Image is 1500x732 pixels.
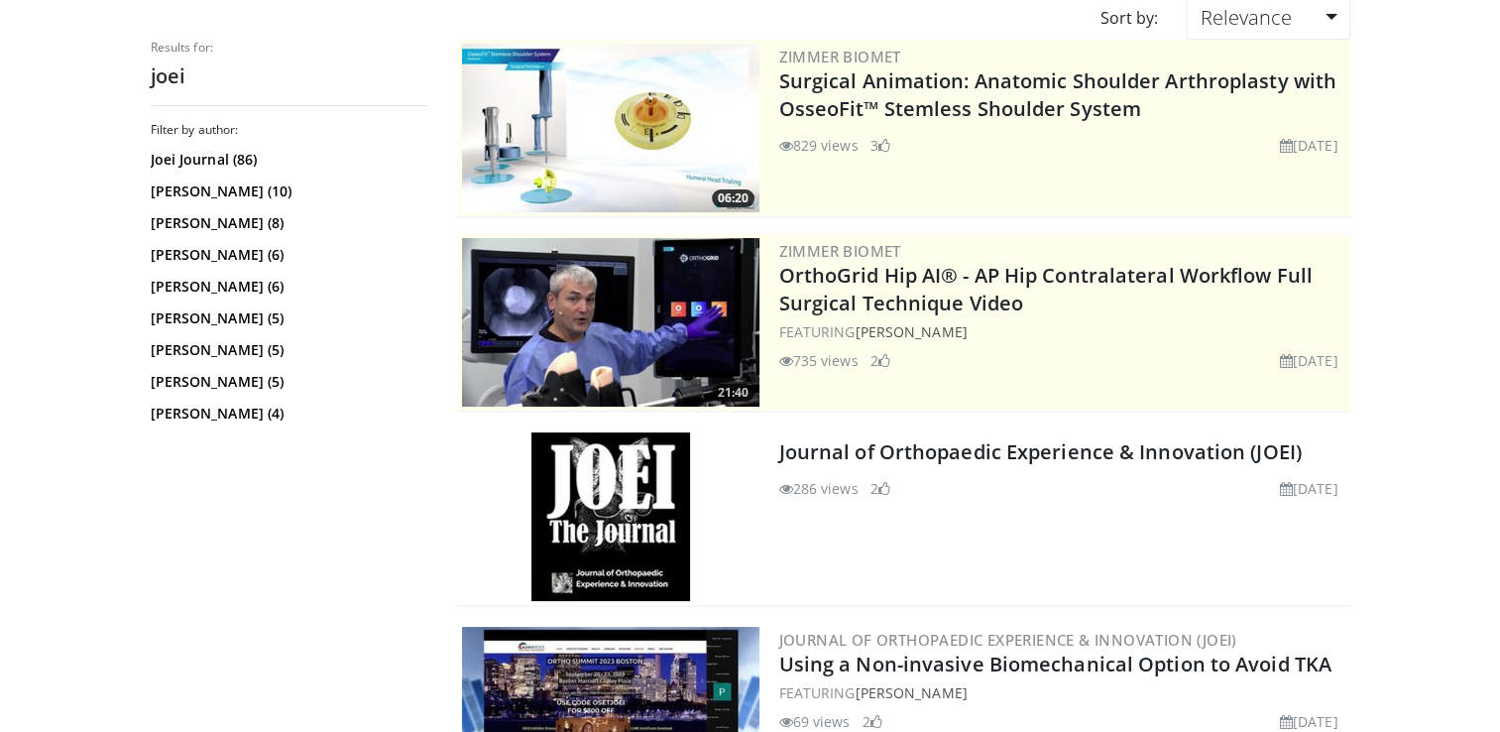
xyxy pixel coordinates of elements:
li: 2 [870,350,890,371]
div: FEATURING [779,682,1346,703]
span: Relevance [1200,4,1291,31]
img: 84e7f812-2061-4fff-86f6-cdff29f66ef4.300x170_q85_crop-smart_upscale.jpg [462,44,759,212]
a: [PERSON_NAME] (4) [151,404,423,424]
a: Zimmer Biomet [779,47,901,66]
li: [DATE] [1280,711,1338,732]
li: 286 views [779,478,859,499]
a: 06:20 [462,44,759,212]
li: [DATE] [1280,478,1338,499]
a: [PERSON_NAME] (5) [151,372,423,392]
a: [PERSON_NAME] (6) [151,245,423,265]
li: 69 views [779,711,851,732]
a: 21:40 [462,238,759,407]
a: Journal of Orthopaedic Experience & Innovation (JOEI) [779,630,1237,650]
li: 2 [863,711,882,732]
a: [PERSON_NAME] (5) [151,340,423,360]
li: 3 [870,135,890,156]
p: Results for: [151,40,428,56]
a: [PERSON_NAME] (5) [151,308,423,328]
h3: Filter by author: [151,122,428,138]
a: OrthoGrid Hip AI® - AP Hip Contralateral Workflow Full Surgical Technique Video [779,262,1313,316]
li: 735 views [779,350,859,371]
a: Journal of Orthopaedic Experience & Innovation (JOEI) [779,438,1302,465]
a: Joei Journal (86) [151,150,423,170]
span: 21:40 [712,384,754,402]
h2: joei [151,63,428,89]
a: Zimmer Biomet [779,241,901,261]
a: [PERSON_NAME] [855,683,967,702]
a: [PERSON_NAME] (6) [151,277,423,297]
div: FEATURING [779,321,1346,342]
li: 2 [870,478,890,499]
li: 829 views [779,135,859,156]
span: 06:20 [712,189,754,207]
a: Using a Non-invasive Biomechanical Option to Avoid TKA [779,651,1331,677]
li: [DATE] [1280,350,1338,371]
img: 96a9cbbb-25ee-4404-ab87-b32d60616ad7.300x170_q85_crop-smart_upscale.jpg [462,238,759,407]
a: Surgical Animation: Anatomic Shoulder Arthroplasty with OsseoFit™ Stemless Shoulder System [779,67,1337,122]
a: [PERSON_NAME] (8) [151,213,423,233]
a: [PERSON_NAME] (10) [151,182,423,201]
a: [PERSON_NAME] [855,322,967,341]
img: Journal of Orthopaedic Experience & Innovation (JOEI) [531,432,690,601]
li: [DATE] [1280,135,1338,156]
